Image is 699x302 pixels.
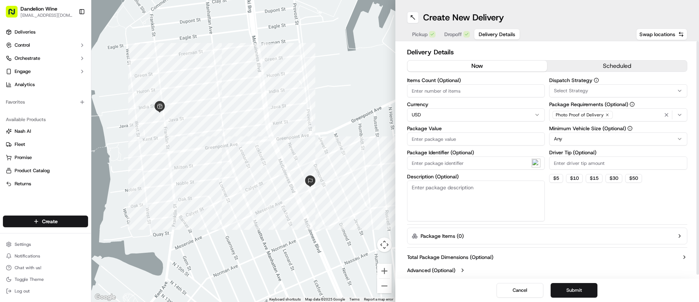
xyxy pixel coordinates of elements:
[20,5,57,12] button: Dandelion Wine
[52,181,88,186] a: Powered byPylon
[15,128,31,135] span: Nash AI
[4,160,59,173] a: 📗Knowledge Base
[349,297,360,301] a: Terms (opens in new tab)
[594,78,599,83] button: Dispatch Strategy
[23,133,78,139] span: Wisdom [PERSON_NAME]
[62,164,68,170] div: 💻
[3,96,88,108] div: Favorites
[83,113,98,119] span: [DATE]
[3,165,88,177] button: Product Catalog
[15,55,40,62] span: Orchestrate
[15,141,25,148] span: Fleet
[15,113,20,119] img: 1736555255976-a54dd68f-1ca7-489b-9aae-adbdc363a1c4
[407,267,455,274] label: Advanced (Optional)
[554,88,588,94] span: Select Strategy
[15,42,30,49] span: Control
[407,253,493,261] label: Total Package Dimensions (Optional)
[6,167,85,174] a: Product Catalog
[407,84,545,97] input: Enter number of items
[3,53,88,64] button: Orchestrate
[113,93,133,102] button: See all
[549,174,563,183] button: $5
[630,102,635,107] button: Package Requirements (Optional)
[69,163,117,170] span: API Documentation
[407,150,545,155] label: Package Identifier (Optional)
[15,70,29,83] img: 8571987876998_91fb9ceb93ad5c398215_72.jpg
[421,232,464,240] label: Package Items ( 0 )
[15,68,31,75] span: Engage
[79,113,82,119] span: •
[549,102,687,107] label: Package Requirements (Optional)
[549,150,687,155] label: Driver Tip (Optional)
[3,251,88,261] button: Notifications
[15,241,31,247] span: Settings
[407,78,545,83] label: Items Count (Optional)
[6,181,85,187] a: Returns
[73,181,88,186] span: Pylon
[93,293,117,302] img: Google
[532,159,540,167] img: npw-badge-icon-locked.svg
[605,174,622,183] button: $30
[627,126,632,131] button: Minimum Vehicle Size (Optional)
[549,108,687,121] button: Photo Proof of Delivery
[556,112,604,118] span: Photo Proof of Delivery
[407,126,545,131] label: Package Value
[549,78,687,83] label: Dispatch Strategy
[33,77,100,83] div: We're available if you need us!
[15,253,40,259] span: Notifications
[549,84,687,97] button: Select Strategy
[407,156,545,170] input: Enter package identifier
[549,126,687,131] label: Minimum Vehicle Size (Optional)
[7,106,19,120] img: Wisdom Oko
[15,167,50,174] span: Product Catalog
[15,29,35,35] span: Deliveries
[6,154,85,161] a: Promise
[7,29,133,41] p: Welcome 👋
[6,128,85,135] a: Nash AI
[364,297,393,301] a: Report a map error
[407,102,545,107] label: Currency
[549,156,687,170] input: Enter driver tip amount
[377,264,392,278] button: Zoom in
[639,31,675,38] span: Swap locations
[407,132,545,146] input: Enter package value
[42,218,58,225] span: Create
[3,152,88,163] button: Promise
[407,174,545,179] label: Description (Optional)
[412,31,428,38] span: Pickup
[586,174,603,183] button: $15
[3,263,88,273] button: Chat with us!
[479,31,515,38] span: Delivery Details
[3,3,76,20] button: Dandelion Wine[EMAIL_ADDRESS][DOMAIN_NAME]
[377,279,392,293] button: Zoom out
[3,114,88,125] div: Available Products
[3,274,88,284] button: Toggle Theme
[3,26,88,38] a: Deliveries
[551,283,597,298] button: Submit
[15,163,56,170] span: Knowledge Base
[423,12,504,23] h1: Create New Delivery
[59,160,120,173] a: 💻API Documentation
[7,95,49,101] div: Past conversations
[7,70,20,83] img: 1736555255976-a54dd68f-1ca7-489b-9aae-adbdc363a1c4
[497,283,543,298] button: Cancel
[3,178,88,190] button: Returns
[3,139,88,150] button: Fleet
[305,297,345,301] span: Map data ©2025 Google
[3,216,88,227] button: Create
[15,265,41,271] span: Chat with us!
[566,174,583,183] button: $10
[407,267,688,274] button: Advanced (Optional)
[636,28,687,40] button: Swap locations
[407,47,688,57] h2: Delivery Details
[124,72,133,81] button: Start new chat
[83,133,98,139] span: [DATE]
[3,66,88,77] button: Engage
[407,61,547,71] button: now
[7,126,19,140] img: Wisdom Oko
[3,286,88,296] button: Log out
[377,237,392,252] button: Map camera controls
[7,164,13,170] div: 📗
[407,253,688,261] button: Total Package Dimensions (Optional)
